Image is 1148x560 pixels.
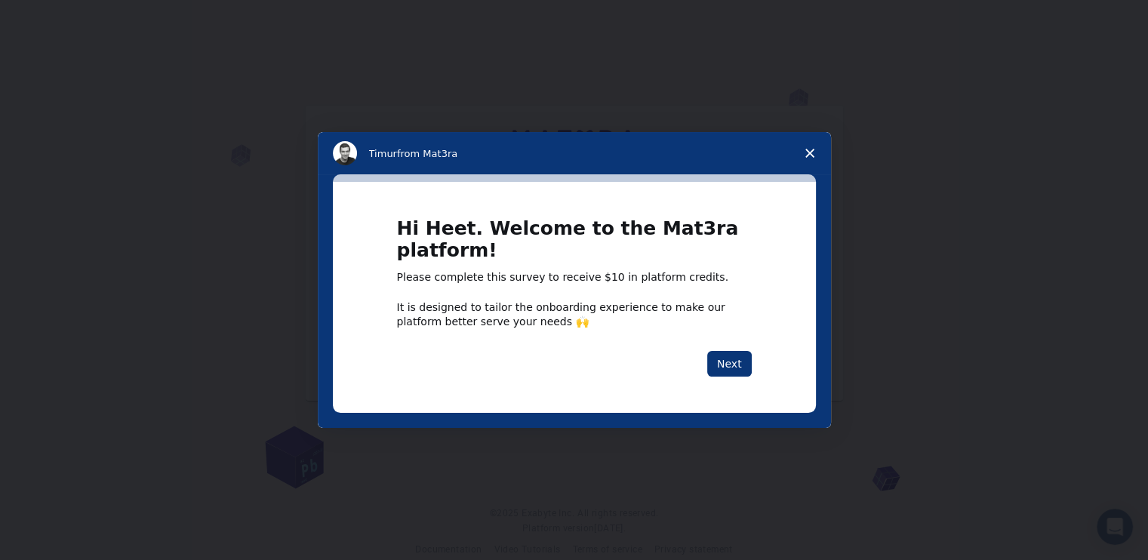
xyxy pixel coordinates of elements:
img: Profile image for Timur [333,141,357,165]
span: from Mat3ra [397,148,457,159]
span: Timur [369,148,397,159]
div: Please complete this survey to receive $10 in platform credits. [397,270,752,285]
button: Next [707,351,752,377]
div: It is designed to tailor the onboarding experience to make our platform better serve your needs 🙌 [397,300,752,328]
span: Close survey [789,132,831,174]
h1: Hi Heet. Welcome to the Mat3ra platform! [397,218,752,270]
span: Support [30,11,85,24]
